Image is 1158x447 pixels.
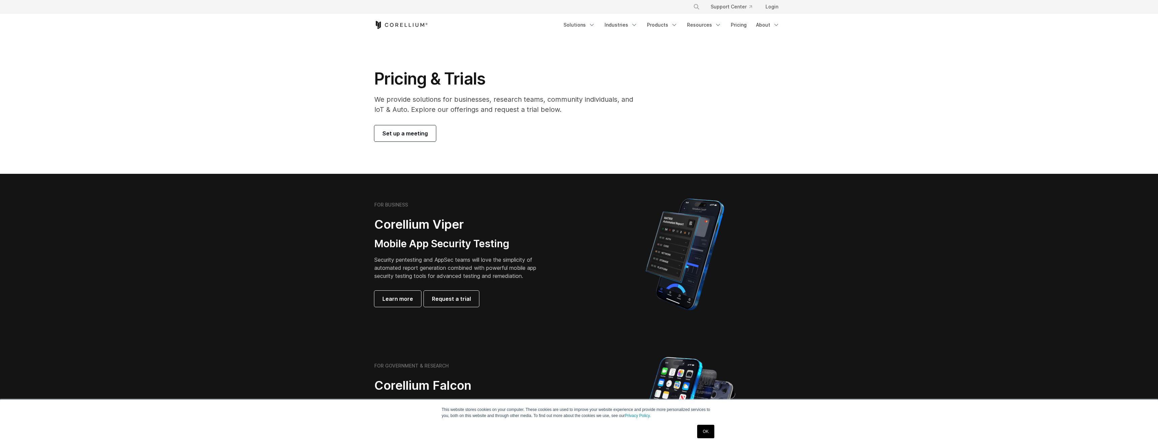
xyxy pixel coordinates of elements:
[374,237,547,250] h3: Mobile App Security Testing
[374,398,563,411] h3: Mobile Vulnerability Research
[559,19,599,31] a: Solutions
[374,291,421,307] a: Learn more
[374,202,408,208] h6: FOR BUSINESS
[685,1,784,13] div: Navigation Menu
[374,378,563,393] h2: Corellium Falcon
[559,19,784,31] div: Navigation Menu
[683,19,725,31] a: Resources
[374,69,643,89] h1: Pricing & Trials
[424,291,479,307] a: Request a trial
[382,129,428,137] span: Set up a meeting
[690,1,703,13] button: Search
[625,413,651,418] a: Privacy Policy.
[374,21,428,29] a: Corellium Home
[634,195,736,313] img: Corellium MATRIX automated report on iPhone showing app vulnerability test results across securit...
[752,19,784,31] a: About
[705,1,757,13] a: Support Center
[697,425,714,438] a: OK
[442,407,716,419] p: This website stores cookies on your computer. These cookies are used to improve your website expe...
[374,94,643,115] p: We provide solutions for businesses, research teams, community individuals, and IoT & Auto. Explo...
[760,1,784,13] a: Login
[432,295,471,303] span: Request a trial
[374,125,436,141] a: Set up a meeting
[374,363,449,369] h6: FOR GOVERNMENT & RESEARCH
[374,217,547,232] h2: Corellium Viper
[382,295,413,303] span: Learn more
[643,19,682,31] a: Products
[601,19,642,31] a: Industries
[727,19,751,31] a: Pricing
[374,256,547,280] p: Security pentesting and AppSec teams will love the simplicity of automated report generation comb...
